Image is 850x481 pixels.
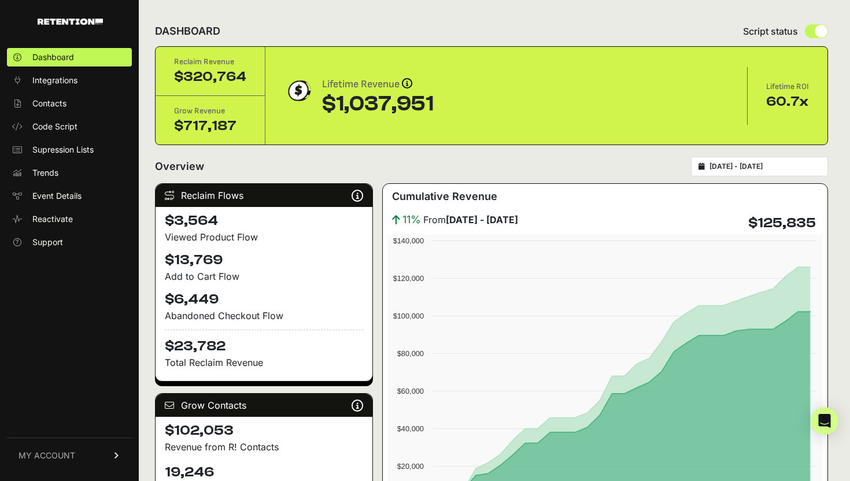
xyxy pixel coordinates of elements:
text: $20,000 [397,462,424,471]
p: Total Reclaim Revenue [165,356,363,369]
text: $100,000 [393,312,424,320]
a: MY ACCOUNT [7,438,132,473]
a: Reactivate [7,210,132,228]
span: MY ACCOUNT [19,450,75,461]
a: Support [7,233,132,251]
a: Dashboard [7,48,132,66]
div: Grow Contacts [156,394,372,417]
span: Support [32,236,63,248]
div: Grow Revenue [174,105,246,117]
text: $60,000 [397,387,424,395]
span: Supression Lists [32,144,94,156]
text: $140,000 [393,236,424,245]
span: Trends [32,167,58,179]
text: $80,000 [397,349,424,358]
h2: Overview [155,158,204,175]
a: Code Script [7,117,132,136]
div: Open Intercom Messenger [811,407,838,435]
text: $40,000 [397,424,424,433]
span: Code Script [32,121,77,132]
span: Event Details [32,190,82,202]
div: $1,037,951 [322,92,434,116]
span: Dashboard [32,51,74,63]
img: dollar-coin-05c43ed7efb7bc0c12610022525b4bbbb207c7efeef5aecc26f025e68dcafac9.png [284,76,313,105]
img: Retention.com [38,18,103,25]
span: Script status [743,24,798,38]
div: Reclaim Flows [156,184,372,207]
a: Supression Lists [7,140,132,159]
div: Lifetime Revenue [322,76,434,92]
span: Integrations [32,75,77,86]
h4: $102,053 [165,421,363,440]
div: Reclaim Revenue [174,56,246,68]
h4: $125,835 [748,214,816,232]
h4: $3,564 [165,212,363,230]
div: $717,187 [174,117,246,135]
h4: $13,769 [165,251,363,269]
a: Integrations [7,71,132,90]
span: Contacts [32,98,66,109]
p: Revenue from R! Contacts [165,440,363,454]
h4: $6,449 [165,290,363,309]
div: Viewed Product Flow [165,230,363,244]
strong: [DATE] - [DATE] [446,214,518,225]
a: Event Details [7,187,132,205]
a: Contacts [7,94,132,113]
div: Add to Cart Flow [165,269,363,283]
h2: DASHBOARD [155,23,220,39]
h3: Cumulative Revenue [392,188,497,205]
h4: $23,782 [165,330,363,356]
span: From [423,213,518,227]
span: 11% [402,212,421,228]
span: Reactivate [32,213,73,225]
div: Abandoned Checkout Flow [165,309,363,323]
div: 60.7x [766,92,809,111]
text: $120,000 [393,274,424,283]
a: Trends [7,164,132,182]
div: $320,764 [174,68,246,86]
div: Lifetime ROI [766,81,809,92]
